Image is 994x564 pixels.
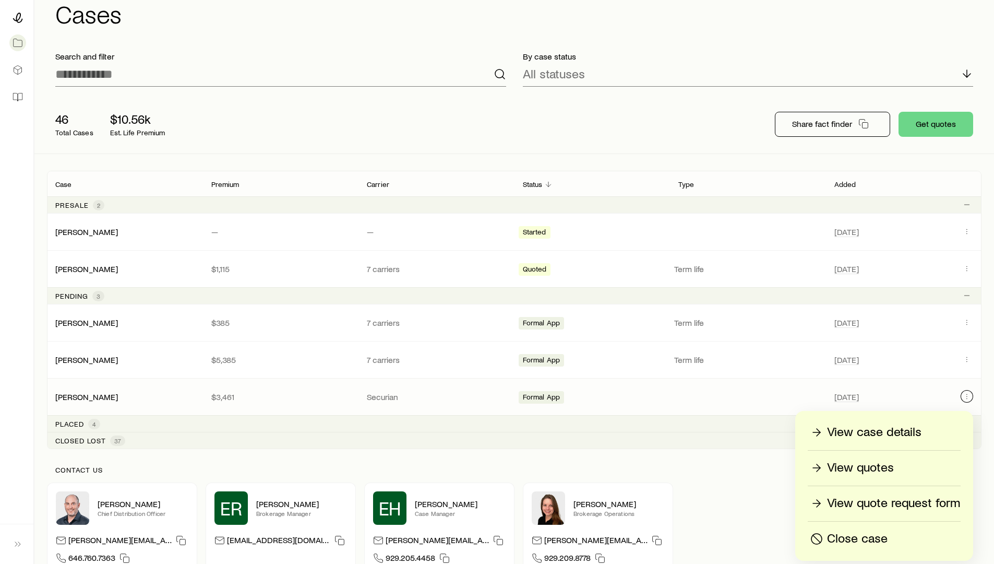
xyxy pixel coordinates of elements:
[110,128,165,137] p: Est. Life Premium
[97,201,100,209] span: 2
[808,530,961,548] button: Close case
[55,466,973,474] p: Contact us
[827,424,921,441] p: View case details
[775,112,890,137] button: Share fact finder
[523,265,547,276] span: Quoted
[573,509,664,518] p: Brokerage Operations
[834,392,859,402] span: [DATE]
[834,355,859,365] span: [DATE]
[827,495,960,512] p: View quote request form
[367,264,506,274] p: 7 carriers
[114,437,121,445] span: 37
[211,264,351,274] p: $1,115
[523,356,560,367] span: Formal App
[834,264,859,274] span: [DATE]
[808,459,961,477] a: View quotes
[98,509,188,518] p: Chief Distribution Officer
[68,535,172,549] p: [PERSON_NAME][EMAIL_ADDRESS][DOMAIN_NAME]
[55,1,981,26] h1: Cases
[544,535,648,549] p: [PERSON_NAME][EMAIL_ADDRESS][DOMAIN_NAME]
[367,318,506,328] p: 7 carriers
[55,51,506,62] p: Search and filter
[55,392,118,402] a: [PERSON_NAME]
[55,292,88,300] p: Pending
[523,180,543,189] p: Status
[367,392,506,402] p: Securian
[55,355,118,366] div: [PERSON_NAME]
[56,491,89,525] img: Dan Pierson
[678,180,694,189] p: Type
[674,355,822,365] p: Term life
[367,180,389,189] p: Carrier
[55,264,118,275] div: [PERSON_NAME]
[55,180,72,189] p: Case
[55,420,84,428] p: Placed
[834,227,859,237] span: [DATE]
[367,355,506,365] p: 7 carriers
[55,318,118,327] a: [PERSON_NAME]
[55,128,93,137] p: Total Cases
[834,180,856,189] p: Added
[55,227,118,238] div: [PERSON_NAME]
[97,292,100,300] span: 3
[55,201,89,209] p: Presale
[834,318,859,328] span: [DATE]
[220,498,242,519] span: ER
[827,460,894,476] p: View quotes
[379,498,401,519] span: EH
[47,171,981,449] div: Client cases
[573,499,664,509] p: [PERSON_NAME]
[227,535,330,549] p: [EMAIL_ADDRESS][DOMAIN_NAME]
[808,424,961,442] a: View case details
[792,119,852,129] p: Share fact finder
[523,393,560,404] span: Formal App
[211,227,351,237] p: —
[92,420,96,428] span: 4
[55,318,118,328] div: [PERSON_NAME]
[415,499,506,509] p: [PERSON_NAME]
[415,509,506,518] p: Case Manager
[808,495,961,513] a: View quote request form
[55,264,118,274] a: [PERSON_NAME]
[256,499,347,509] p: [PERSON_NAME]
[532,491,565,525] img: Ellen Wall
[211,180,239,189] p: Premium
[523,228,546,239] span: Started
[98,499,188,509] p: [PERSON_NAME]
[367,227,506,237] p: —
[55,355,118,365] a: [PERSON_NAME]
[386,535,489,549] p: [PERSON_NAME][EMAIL_ADDRESS][DOMAIN_NAME]
[211,318,351,328] p: $385
[523,51,974,62] p: By case status
[55,227,118,237] a: [PERSON_NAME]
[211,392,351,402] p: $3,461
[211,355,351,365] p: $5,385
[523,319,560,330] span: Formal App
[55,437,106,445] p: Closed lost
[523,66,585,81] p: All statuses
[55,112,93,126] p: 46
[674,318,822,328] p: Term life
[256,509,347,518] p: Brokerage Manager
[110,112,165,126] p: $10.56k
[674,264,822,274] p: Term life
[827,531,888,547] p: Close case
[899,112,973,137] button: Get quotes
[55,392,118,403] div: [PERSON_NAME]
